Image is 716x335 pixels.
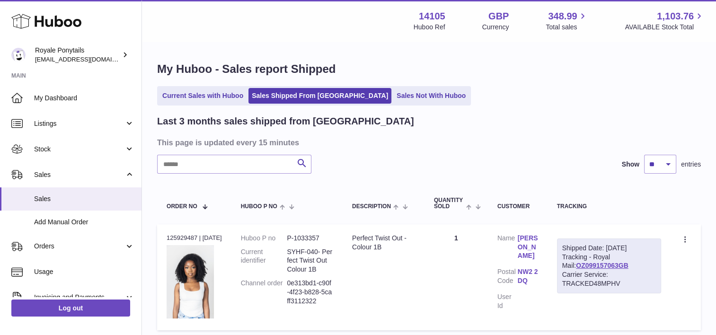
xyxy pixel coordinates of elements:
dd: SYHF-040- Perfect Twist Out Colour 1B [287,247,333,274]
div: Customer [497,203,538,210]
img: 141051741005883.png [167,245,214,318]
dd: 0e313bd1-c90f-4f23-b828-5caff3112322 [287,279,333,306]
span: My Dashboard [34,94,134,103]
span: Description [352,203,391,210]
div: Royale Ponytails [35,46,120,64]
a: Log out [11,300,130,317]
div: Perfect Twist Out - Colour 1B [352,234,415,252]
span: Stock [34,145,124,154]
td: 1 [424,224,488,330]
h1: My Huboo - Sales report Shipped [157,62,701,77]
span: 1,103.76 [657,10,694,23]
div: 125929487 | [DATE] [167,234,222,242]
a: 348.99 Total sales [546,10,588,32]
dt: User Id [497,292,518,310]
div: Shipped Date: [DATE] [562,244,656,253]
a: 1,103.76 AVAILABLE Stock Total [625,10,705,32]
a: [PERSON_NAME] [518,234,538,261]
label: Show [622,160,639,169]
dt: Name [497,234,518,263]
dt: Huboo P no [241,234,287,243]
span: Sales [34,194,134,203]
a: Sales Shipped From [GEOGRAPHIC_DATA] [248,88,391,104]
dd: P-1033357 [287,234,333,243]
span: Sales [34,170,124,179]
span: Quantity Sold [434,197,464,210]
strong: 14105 [419,10,445,23]
span: 348.99 [548,10,577,23]
a: Current Sales with Huboo [159,88,247,104]
span: Add Manual Order [34,218,134,227]
span: Invoicing and Payments [34,293,124,302]
span: Usage [34,267,134,276]
span: AVAILABLE Stock Total [625,23,705,32]
a: Sales Not With Huboo [393,88,469,104]
div: Tracking - Royal Mail: [557,238,661,293]
img: qphill92@gmail.com [11,48,26,62]
a: NW2 2DQ [518,267,538,285]
span: [EMAIL_ADDRESS][DOMAIN_NAME] [35,55,139,63]
span: Total sales [546,23,588,32]
span: entries [681,160,701,169]
dt: Channel order [241,279,287,306]
dt: Current identifier [241,247,287,274]
span: Order No [167,203,197,210]
div: Tracking [557,203,661,210]
span: Orders [34,242,124,251]
h3: This page is updated every 15 minutes [157,137,698,148]
a: OZ099157063GB [576,262,628,269]
dt: Postal Code [497,267,518,288]
div: Huboo Ref [414,23,445,32]
strong: GBP [488,10,509,23]
div: Currency [482,23,509,32]
span: Listings [34,119,124,128]
h2: Last 3 months sales shipped from [GEOGRAPHIC_DATA] [157,115,414,128]
span: Huboo P no [241,203,277,210]
div: Carrier Service: TRACKED48MPHV [562,270,656,288]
